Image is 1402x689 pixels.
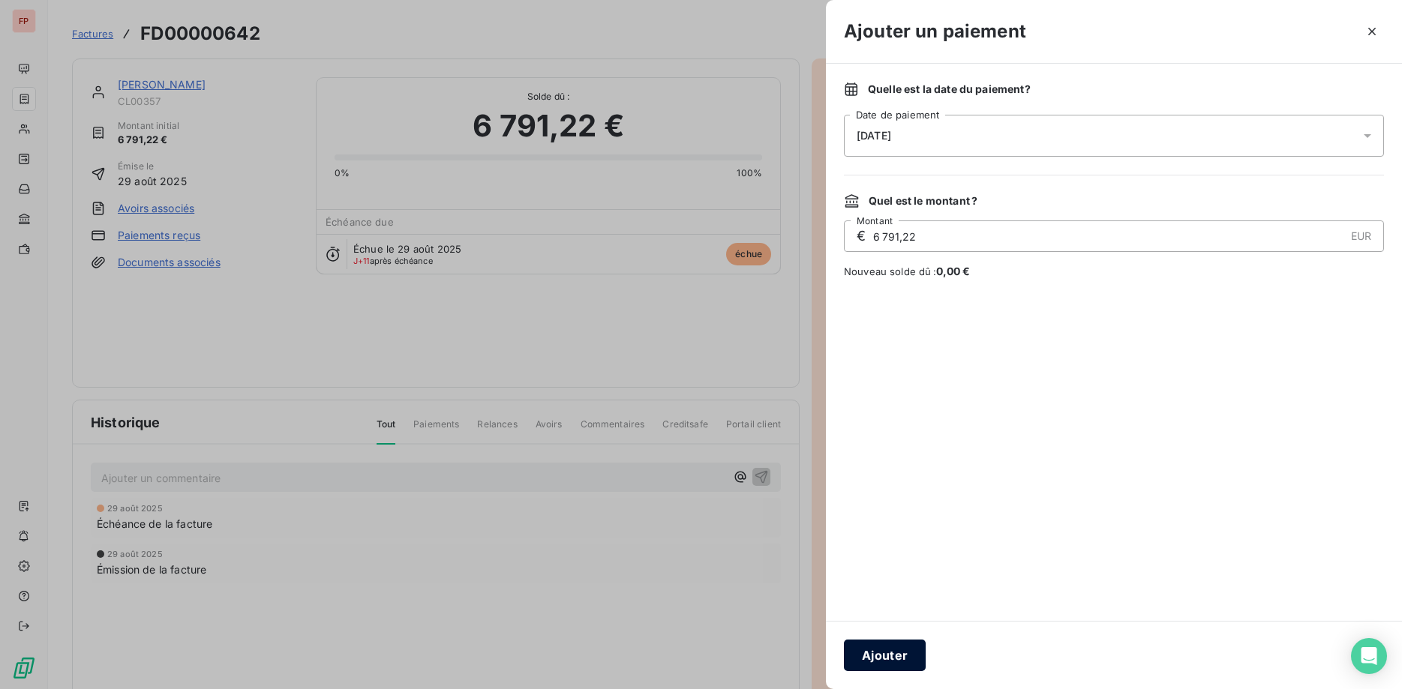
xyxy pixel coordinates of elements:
h3: Ajouter un paiement [844,18,1026,45]
div: Open Intercom Messenger [1351,638,1387,674]
span: Quelle est la date du paiement ? [868,82,1031,97]
span: 0,00 € [936,265,971,277]
span: Nouveau solde dû : [844,264,1384,279]
span: [DATE] [857,130,891,142]
button: Ajouter [844,640,926,671]
span: Quel est le montant ? [869,193,977,208]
